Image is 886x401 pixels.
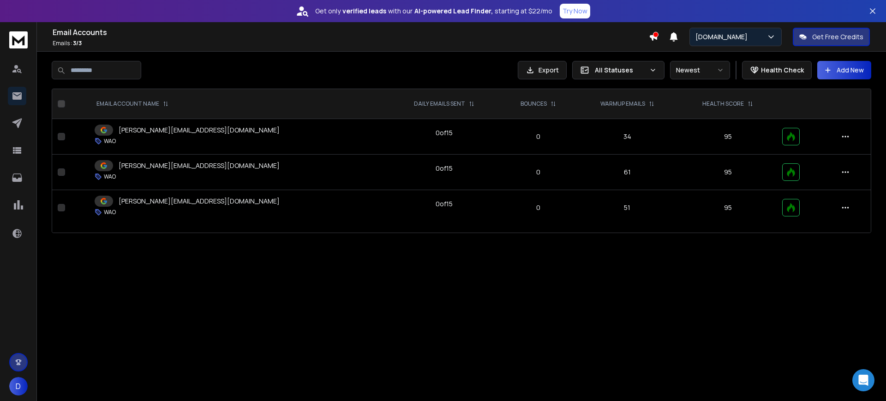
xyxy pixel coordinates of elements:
[506,168,570,177] p: 0
[96,100,168,108] div: EMAIL ACCOUNT NAME
[679,190,777,226] td: 95
[560,4,590,18] button: Try Now
[414,100,465,108] p: DAILY EMAILS SENT
[679,119,777,155] td: 95
[518,61,567,79] button: Export
[119,126,280,135] p: [PERSON_NAME][EMAIL_ADDRESS][DOMAIN_NAME]
[53,40,649,47] p: Emails :
[852,369,874,391] div: Open Intercom Messenger
[521,100,547,108] p: BOUNCES
[9,377,28,395] button: D
[695,32,751,42] p: [DOMAIN_NAME]
[812,32,863,42] p: Get Free Credits
[595,66,646,75] p: All Statuses
[9,31,28,48] img: logo
[436,199,453,209] div: 0 of 15
[104,209,116,216] p: WAO
[436,164,453,173] div: 0 of 15
[817,61,871,79] button: Add New
[576,119,679,155] td: 34
[576,190,679,226] td: 51
[600,100,645,108] p: WARMUP EMAILS
[506,203,570,212] p: 0
[793,28,870,46] button: Get Free Credits
[104,138,116,145] p: WAO
[761,66,804,75] p: Health Check
[506,132,570,141] p: 0
[414,6,493,16] strong: AI-powered Lead Finder,
[315,6,552,16] p: Get only with our starting at $22/mo
[679,155,777,190] td: 95
[119,197,280,206] p: [PERSON_NAME][EMAIL_ADDRESS][DOMAIN_NAME]
[119,161,280,170] p: [PERSON_NAME][EMAIL_ADDRESS][DOMAIN_NAME]
[670,61,730,79] button: Newest
[436,128,453,138] div: 0 of 15
[342,6,386,16] strong: verified leads
[742,61,812,79] button: Health Check
[53,27,649,38] h1: Email Accounts
[563,6,587,16] p: Try Now
[104,173,116,180] p: WAO
[73,39,82,47] span: 3 / 3
[576,155,679,190] td: 61
[702,100,744,108] p: HEALTH SCORE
